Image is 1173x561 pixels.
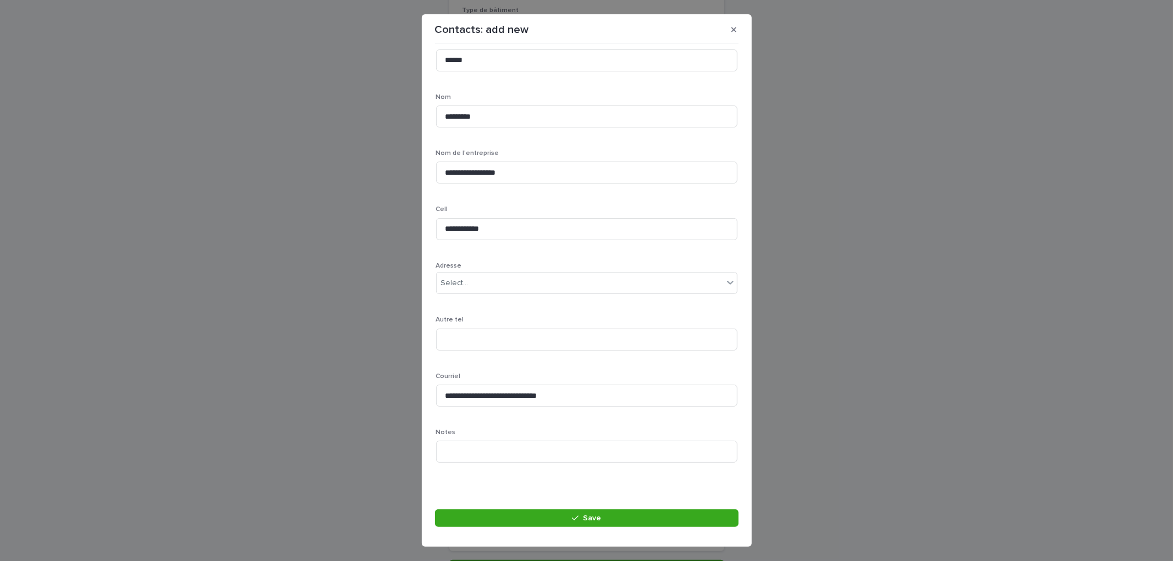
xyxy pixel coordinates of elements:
span: Courriel [436,373,461,380]
span: Nom de l'entreprise [436,150,499,157]
span: Notes [436,429,456,436]
button: Save [435,509,739,527]
span: Cell [436,206,448,213]
span: Adresse [436,263,462,269]
p: Contacts: add new [435,23,529,36]
span: Autre tel [436,316,464,323]
span: Nom [436,94,451,101]
span: Save [583,514,601,522]
div: Select... [441,277,469,289]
